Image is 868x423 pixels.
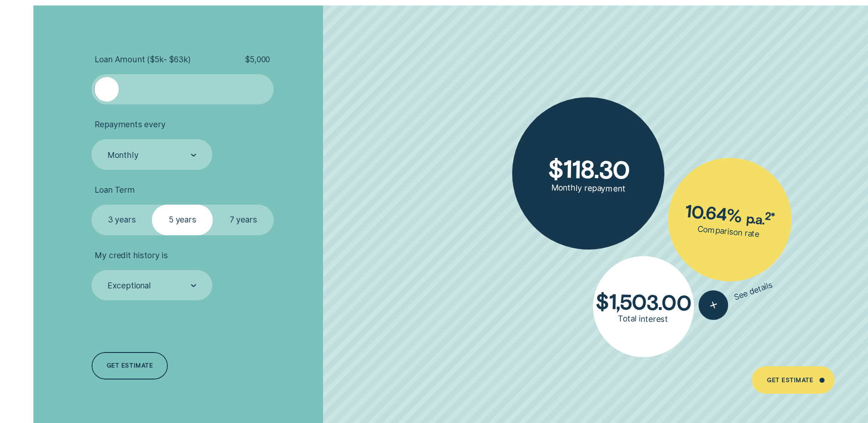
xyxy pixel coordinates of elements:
div: Exceptional [108,281,151,291]
label: 5 years [152,205,213,235]
div: Monthly [108,150,139,160]
span: See details [733,280,774,303]
a: Get estimate [92,352,168,380]
span: Loan Amount ( $5k - $63k ) [95,54,190,65]
span: Loan Term [95,185,135,195]
button: See details [695,271,778,325]
a: Get Estimate [752,366,835,394]
label: 7 years [213,205,274,235]
span: My credit history is [95,250,167,260]
span: Repayments every [95,119,165,130]
span: $ 5,000 [245,54,270,65]
label: 3 years [92,205,152,235]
